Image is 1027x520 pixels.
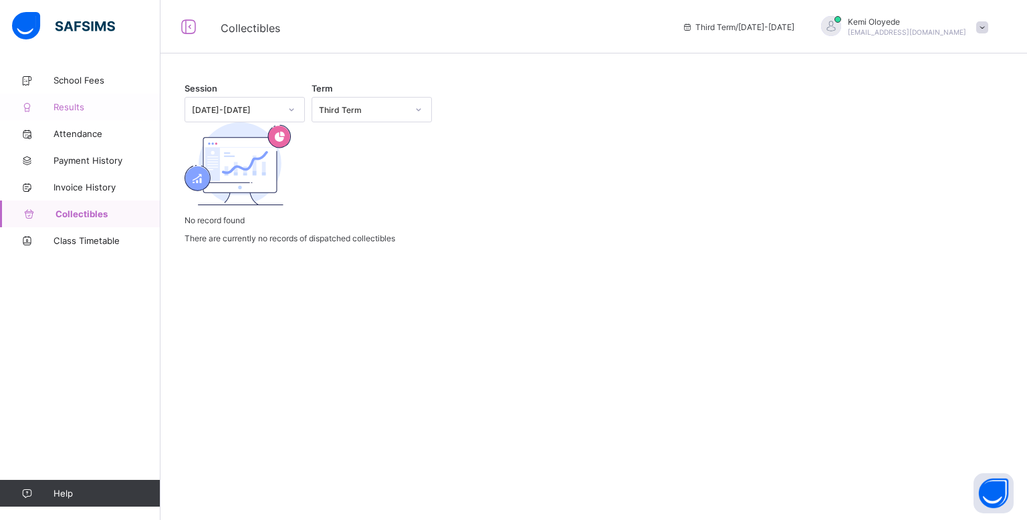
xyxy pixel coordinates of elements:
[221,21,280,35] span: Collectibles
[682,22,794,32] span: session/term information
[55,209,160,219] span: Collectibles
[192,105,280,115] div: [DATE]-[DATE]
[185,122,1003,243] div: No record found
[185,122,291,205] img: academics.830fd61bc8807c8ddf7a6434d507d981.svg
[974,473,1014,513] button: Open asap
[319,105,407,115] div: Third Term
[53,155,160,166] span: Payment History
[185,233,1003,243] p: There are currently no records of dispatched collectibles
[848,17,966,27] span: Kemi Oloyede
[53,182,160,192] span: Invoice History
[848,28,966,36] span: [EMAIL_ADDRESS][DOMAIN_NAME]
[53,75,160,86] span: School Fees
[185,84,217,94] span: Session
[53,235,160,246] span: Class Timetable
[12,12,115,40] img: safsims
[53,488,160,499] span: Help
[185,215,1003,225] p: No record found
[53,128,160,139] span: Attendance
[808,16,995,38] div: KemiOloyede
[53,102,160,112] span: Results
[312,84,332,94] span: Term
